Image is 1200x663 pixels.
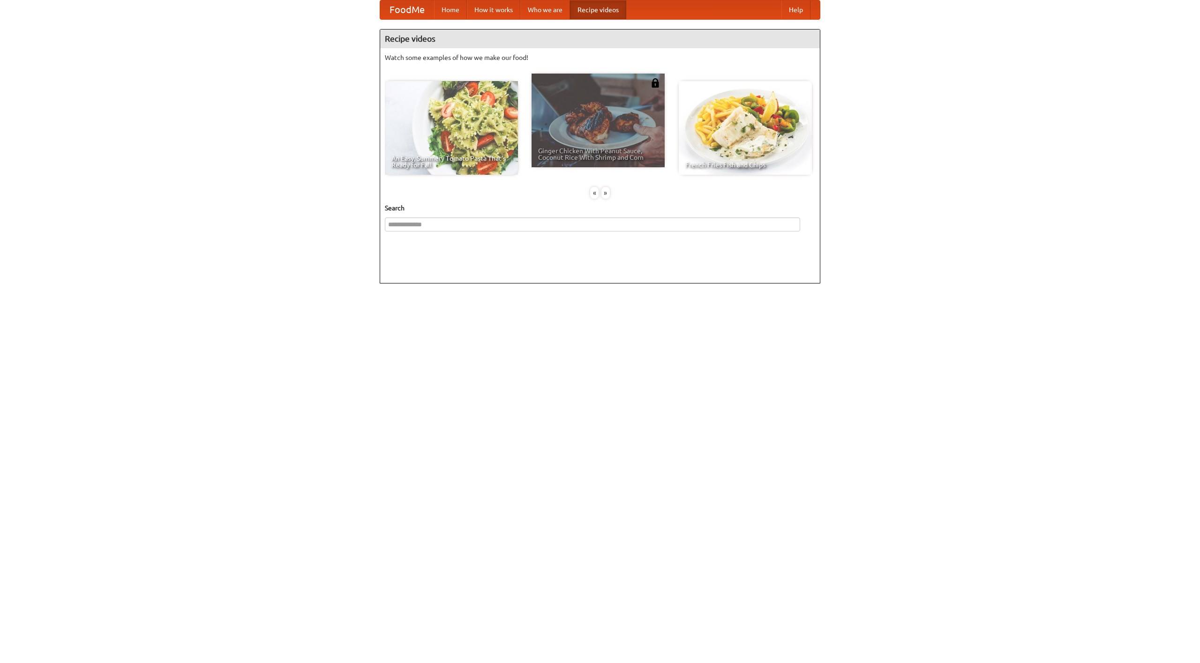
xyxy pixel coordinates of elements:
[380,30,820,48] h4: Recipe videos
[385,81,518,175] a: An Easy, Summery Tomato Pasta That's Ready for Fall
[651,78,660,88] img: 483408.png
[590,187,599,199] div: «
[380,0,434,19] a: FoodMe
[385,203,815,213] h5: Search
[520,0,570,19] a: Who we are
[601,187,610,199] div: »
[781,0,810,19] a: Help
[385,53,815,62] p: Watch some examples of how we make our food!
[679,81,812,175] a: French Fries Fish and Chips
[467,0,520,19] a: How it works
[570,0,626,19] a: Recipe videos
[391,155,511,168] span: An Easy, Summery Tomato Pasta That's Ready for Fall
[685,162,805,168] span: French Fries Fish and Chips
[434,0,467,19] a: Home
